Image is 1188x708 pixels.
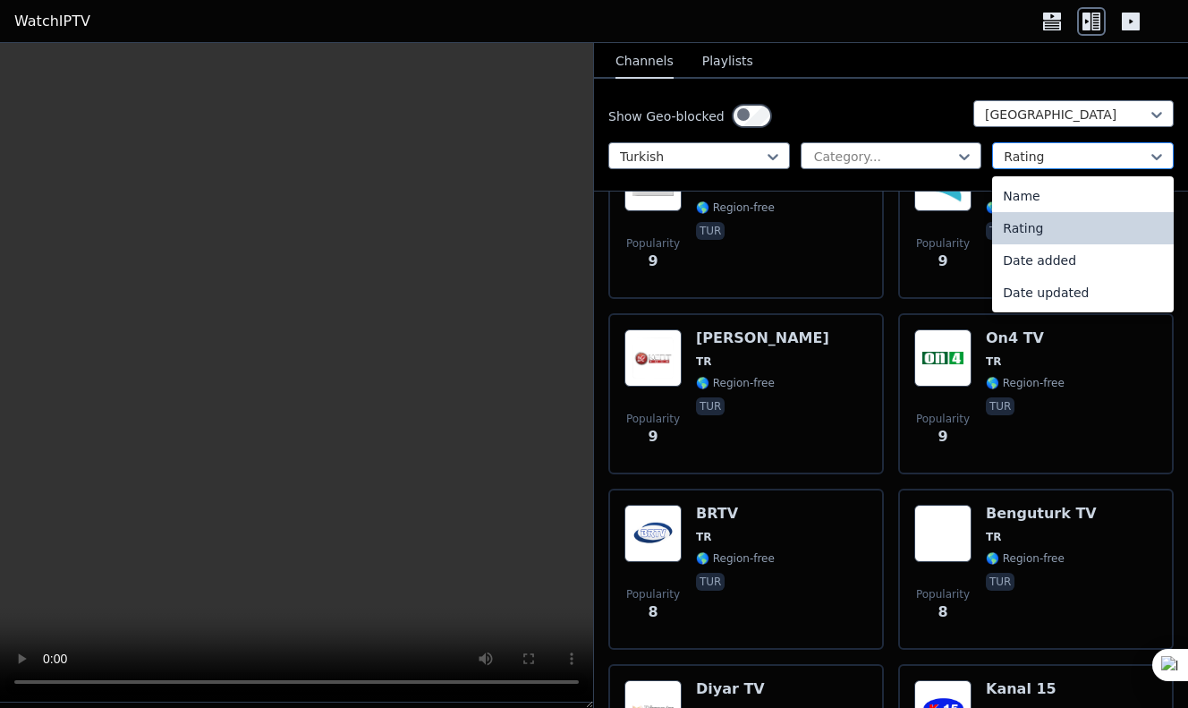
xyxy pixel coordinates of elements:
span: 🌎 Region-free [696,551,775,566]
span: Popularity [626,236,680,251]
span: 🌎 Region-free [696,376,775,390]
p: tur [986,222,1014,240]
p: tur [986,397,1014,415]
span: 9 [938,251,947,272]
span: Popularity [626,587,680,601]
span: TR [696,354,711,369]
p: tur [696,397,725,415]
label: Show Geo-blocked [608,107,725,125]
p: tur [986,573,1014,591]
span: 🌎 Region-free [986,551,1065,566]
span: 🌎 Region-free [986,376,1065,390]
button: Playlists [702,45,753,79]
span: 8 [938,601,947,623]
img: BRTV [624,505,682,562]
span: 9 [938,426,947,448]
div: Date updated [992,277,1174,309]
img: On4 TV [914,329,972,387]
span: 8 [648,601,658,623]
p: tur [696,573,725,591]
span: TR [986,530,1001,544]
span: Popularity [626,412,680,426]
img: Benguturk TV [914,505,972,562]
span: TR [696,530,711,544]
span: 9 [648,251,658,272]
p: tur [696,222,725,240]
span: 9 [648,426,658,448]
div: Rating [992,212,1174,244]
h6: [PERSON_NAME] [696,329,829,347]
h6: Benguturk TV [986,505,1097,523]
span: Popularity [916,236,970,251]
h6: BRTV [696,505,775,523]
h6: Diyar TV [696,680,775,698]
span: 🌎 Region-free [986,200,1065,215]
div: Date added [992,244,1174,277]
div: Name [992,180,1174,212]
img: Kent Turk [624,329,682,387]
span: Popularity [916,412,970,426]
h6: On4 TV [986,329,1065,347]
span: Popularity [916,587,970,601]
span: TR [986,354,1001,369]
span: 🌎 Region-free [696,200,775,215]
h6: Kanal 15 [986,680,1065,698]
button: Channels [615,45,674,79]
a: WatchIPTV [14,11,90,32]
